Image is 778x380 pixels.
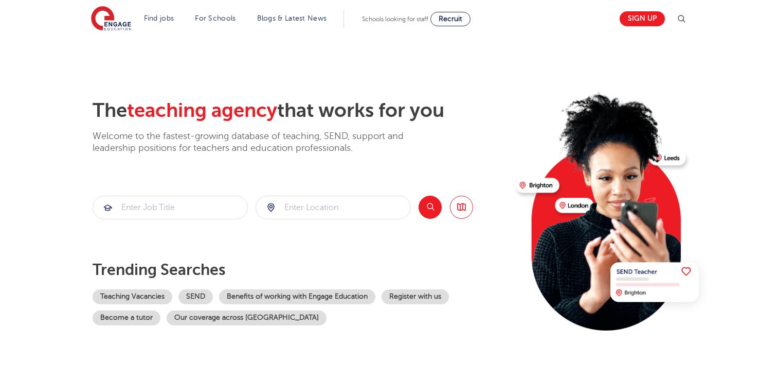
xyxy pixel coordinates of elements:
[91,6,131,32] img: Engage Education
[93,99,508,123] h2: The that works for you
[430,12,471,26] a: Recruit
[167,310,327,325] a: Our coverage across [GEOGRAPHIC_DATA]
[144,14,174,22] a: Find jobs
[93,196,248,219] div: Submit
[127,99,277,122] span: teaching agency
[178,289,213,304] a: SEND
[256,196,410,219] input: Submit
[256,196,411,219] div: Submit
[93,196,247,219] input: Submit
[439,15,462,23] span: Recruit
[362,15,428,23] span: Schools looking for staff
[195,14,236,22] a: For Schools
[382,289,449,304] a: Register with us
[93,289,172,304] a: Teaching Vacancies
[93,310,160,325] a: Become a tutor
[620,11,665,26] a: Sign up
[219,289,375,304] a: Benefits of working with Engage Education
[419,196,442,219] button: Search
[93,130,432,154] p: Welcome to the fastest-growing database of teaching, SEND, support and leadership positions for t...
[257,14,327,22] a: Blogs & Latest News
[93,261,508,279] p: Trending searches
